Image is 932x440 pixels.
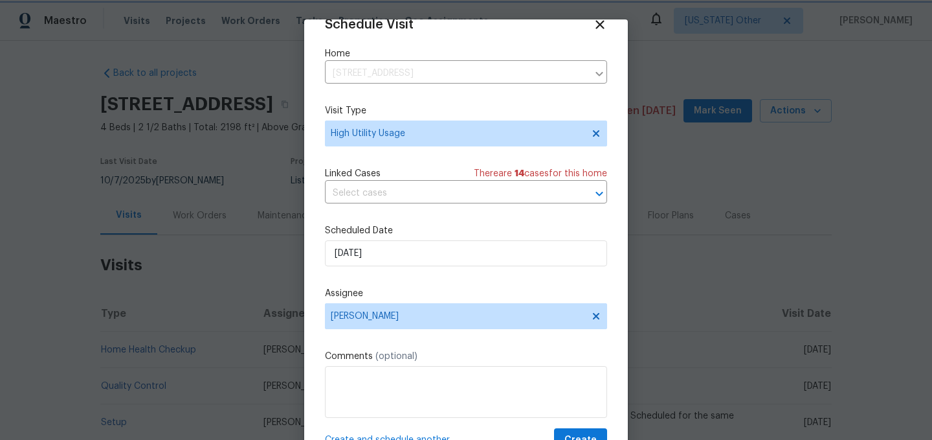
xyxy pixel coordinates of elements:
[375,352,417,361] span: (optional)
[325,183,571,203] input: Select cases
[325,64,588,84] input: Enter in an address
[331,127,582,140] span: High Utility Usage
[325,18,414,31] span: Schedule Visit
[325,287,607,300] label: Assignee
[590,185,608,203] button: Open
[515,169,524,178] span: 14
[325,224,607,237] label: Scheduled Date
[474,167,607,180] span: There are case s for this home
[593,17,607,32] span: Close
[325,240,607,266] input: M/D/YYYY
[325,350,607,363] label: Comments
[325,104,607,117] label: Visit Type
[325,47,607,60] label: Home
[331,311,584,321] span: [PERSON_NAME]
[325,167,381,180] span: Linked Cases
